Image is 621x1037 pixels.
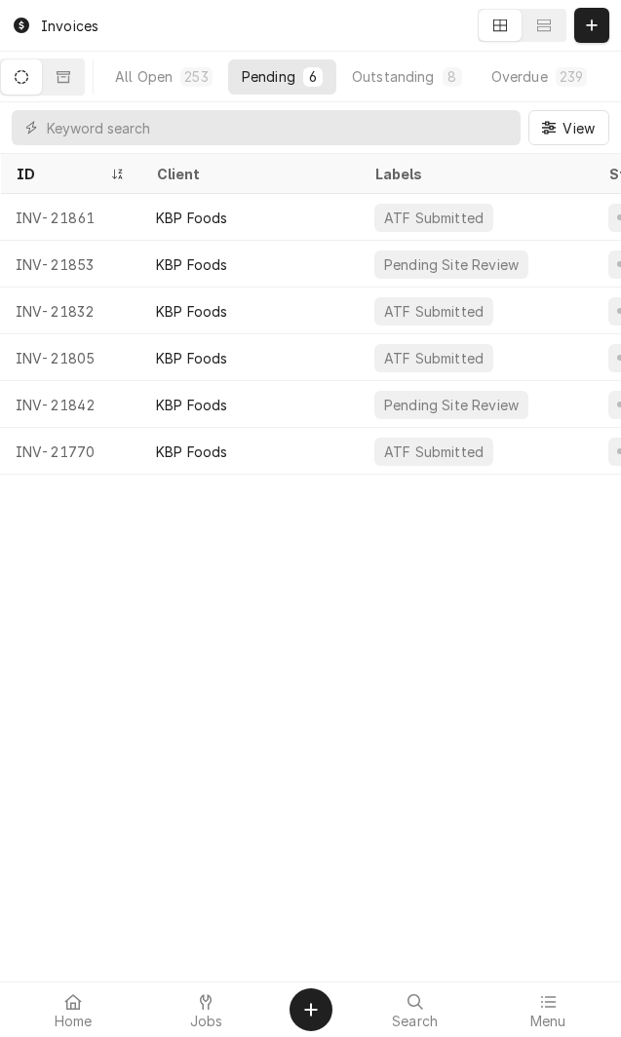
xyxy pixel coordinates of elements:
[184,66,208,87] div: 253
[156,348,227,368] div: KBP Foods
[382,348,485,368] div: ATF Submitted
[290,988,332,1031] button: Create Object
[530,1014,566,1029] span: Menu
[55,1014,93,1029] span: Home
[560,66,583,87] div: 239
[140,986,271,1033] a: Jobs
[528,110,609,145] button: View
[559,118,599,138] span: View
[156,164,339,184] div: Client
[382,395,521,415] div: Pending Site Review
[392,1014,438,1029] span: Search
[446,66,458,87] div: 8
[47,110,511,145] input: Keyword search
[8,986,138,1033] a: Home
[483,986,613,1033] a: Menu
[156,301,227,322] div: KBP Foods
[382,301,485,322] div: ATF Submitted
[374,164,577,184] div: Labels
[156,208,227,228] div: KBP Foods
[350,986,481,1033] a: Search
[352,66,435,87] div: Outstanding
[156,442,227,462] div: KBP Foods
[491,66,548,87] div: Overdue
[382,208,485,228] div: ATF Submitted
[156,395,227,415] div: KBP Foods
[307,66,319,87] div: 6
[16,164,105,184] div: ID
[190,1014,223,1029] span: Jobs
[382,254,521,275] div: Pending Site Review
[156,254,227,275] div: KBP Foods
[115,66,173,87] div: All Open
[242,66,295,87] div: Pending
[382,442,485,462] div: ATF Submitted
